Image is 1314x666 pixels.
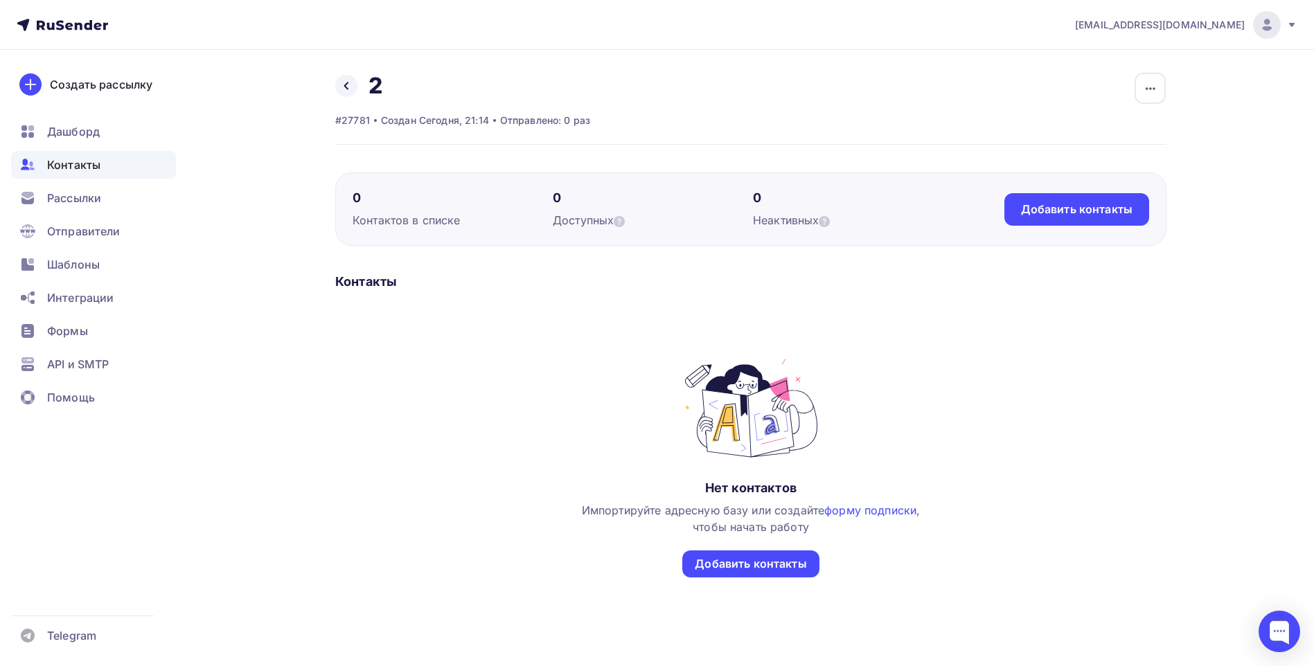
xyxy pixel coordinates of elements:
span: Формы [47,323,88,339]
div: Создать рассылку [50,76,152,93]
div: Добавить контакты [1021,201,1133,217]
span: Шаблоны [47,256,100,273]
a: Отправители [11,217,176,245]
div: Отправлено: 0 раз [500,114,590,127]
a: Формы [11,317,176,345]
div: Создан Сегодня, 21:14 [381,114,489,127]
div: 0 [753,190,953,206]
span: API и SMTP [47,356,109,372]
a: Рассылки [11,184,176,212]
div: 0 [353,190,553,206]
span: Дашборд [47,123,100,140]
a: форму подписки [824,503,916,517]
a: Шаблоны [11,251,176,278]
a: Дашборд [11,118,176,145]
div: Контакты [335,273,1166,290]
span: Контакты [47,156,100,173]
span: Помощь [47,389,95,406]
a: [EMAIL_ADDRESS][DOMAIN_NAME] [1075,11,1297,39]
div: Доступных [553,212,753,228]
span: Telegram [47,627,96,644]
span: Интеграции [47,289,114,306]
div: Добавить контакты [695,556,806,572]
h2: 2 [369,72,382,100]
a: Контакты [11,151,176,179]
div: Неактивных [753,212,953,228]
div: Контактов в списке [353,212,553,228]
div: #27781 [335,114,370,127]
span: [EMAIL_ADDRESS][DOMAIN_NAME] [1075,18,1245,32]
span: Отправители [47,223,121,240]
div: 0 [553,190,753,206]
span: Импортируйте адресную базу или создайте , чтобы начать работу [582,503,921,534]
span: Рассылки [47,190,101,206]
div: Нет контактов [705,480,797,496]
